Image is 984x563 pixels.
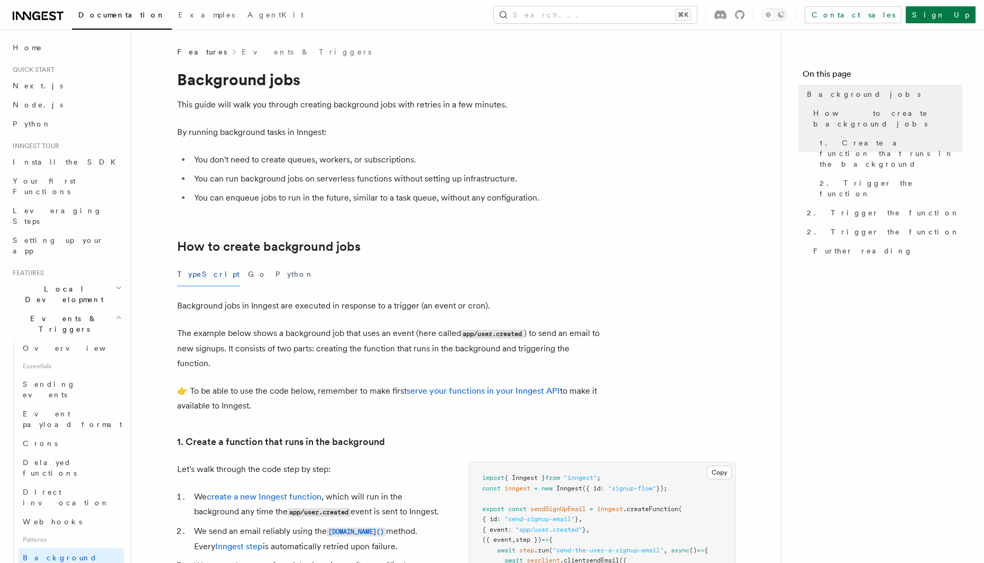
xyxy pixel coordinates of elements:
[13,236,104,255] span: Setting up your app
[177,70,600,89] h1: Background jobs
[288,508,351,517] code: app/user.created
[601,485,604,492] span: :
[78,11,165,19] span: Documentation
[13,177,76,196] span: Your first Functions
[508,526,512,533] span: :
[191,171,600,186] li: You can run background jobs on serverless functions without setting up infrastructure.
[177,262,240,286] button: TypeScript
[807,89,921,99] span: Background jobs
[807,226,960,237] span: 2. Trigger the function
[23,380,76,399] span: Sending events
[177,326,600,371] p: The example below shows a background job that uses an event (here called ) to send an email to ne...
[805,6,902,23] a: Contact sales
[803,203,963,222] a: 2. Trigger the function
[8,38,124,57] a: Home
[707,466,732,479] button: Copy
[8,284,115,305] span: Local Development
[534,485,538,492] span: =
[13,206,102,225] span: Leveraging Steps
[23,488,109,507] span: Direct invocation
[13,42,42,53] span: Home
[177,97,600,112] p: This guide will walk you through creating background jobs with retries in a few minutes.
[8,152,124,171] a: Install the SDK
[586,526,590,533] span: ,
[494,6,697,23] button: Search...⌘K
[19,404,124,434] a: Event payload format
[177,239,361,254] a: How to create background jobs
[8,114,124,133] a: Python
[8,95,124,114] a: Node.js
[623,505,678,513] span: .createFunction
[815,174,963,203] a: 2. Trigger the function
[8,76,124,95] a: Next.js
[497,515,501,523] span: :
[508,505,527,513] span: const
[8,309,124,339] button: Events & Triggers
[676,10,691,20] kbd: ⌘K
[8,171,124,201] a: Your first Functions
[8,66,54,74] span: Quick start
[541,536,549,543] span: =>
[172,3,241,29] a: Examples
[697,547,704,554] span: =>
[19,339,124,358] a: Overview
[191,190,600,205] li: You can enqueue jobs to run in the future, similar to a task queue, without any configuration.
[608,485,656,492] span: "signup-flow"
[820,178,963,199] span: 2. Trigger the function
[177,434,385,449] a: 1. Create a function that runs in the background
[8,279,124,309] button: Local Development
[597,505,623,513] span: inngest
[549,547,553,554] span: (
[578,515,582,523] span: ,
[762,8,787,21] button: Toggle dark mode
[275,262,314,286] button: Python
[575,515,578,523] span: }
[327,526,386,536] a: [DOMAIN_NAME]()
[504,515,575,523] span: "send-signup-email"
[23,458,77,477] span: Delayed functions
[556,485,582,492] span: Inngest
[178,11,235,19] span: Examples
[207,492,321,502] a: create a new Inngest function
[177,462,444,477] p: Let's walk through the code step by step:
[516,536,541,543] span: step })
[815,133,963,174] a: 1. Create a function that runs in the background
[809,104,963,133] a: How to create background jobs
[248,262,267,286] button: Go
[512,536,516,543] span: ,
[678,505,682,513] span: (
[803,85,963,104] a: Background jobs
[664,547,667,554] span: ,
[8,313,115,334] span: Events & Triggers
[656,485,667,492] span: });
[545,474,560,482] span: from
[704,547,708,554] span: {
[177,384,600,413] p: 👉 To be able to use the code below, remember to make first to make it available to Inngest.
[23,410,122,429] span: Event payload format
[482,515,497,523] span: { id
[582,485,601,492] span: ({ id
[407,386,560,396] a: serve your functions in your Inngest API
[19,512,124,531] a: Webhooks
[8,142,59,150] span: Inngest tour
[23,439,58,448] span: Crons
[807,207,960,218] span: 2. Trigger the function
[497,547,516,554] span: await
[19,434,124,453] a: Crons
[327,528,386,537] code: [DOMAIN_NAME]()
[564,474,597,482] span: "inngest"
[482,485,501,492] span: const
[534,547,549,554] span: .run
[19,358,124,375] span: Essentials
[553,547,664,554] span: "send-the-user-a-signup-email"
[19,375,124,404] a: Sending events
[13,81,63,90] span: Next.js
[177,298,600,313] p: Background jobs in Inngest are executed in response to a trigger (an event or cron).
[8,269,44,277] span: Features
[191,524,444,554] li: We send an email reliably using the method. Every is automatically retried upon failure.
[215,541,263,551] a: Inngest step
[582,526,586,533] span: }
[177,47,227,57] span: Features
[23,344,132,352] span: Overview
[482,536,512,543] span: ({ event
